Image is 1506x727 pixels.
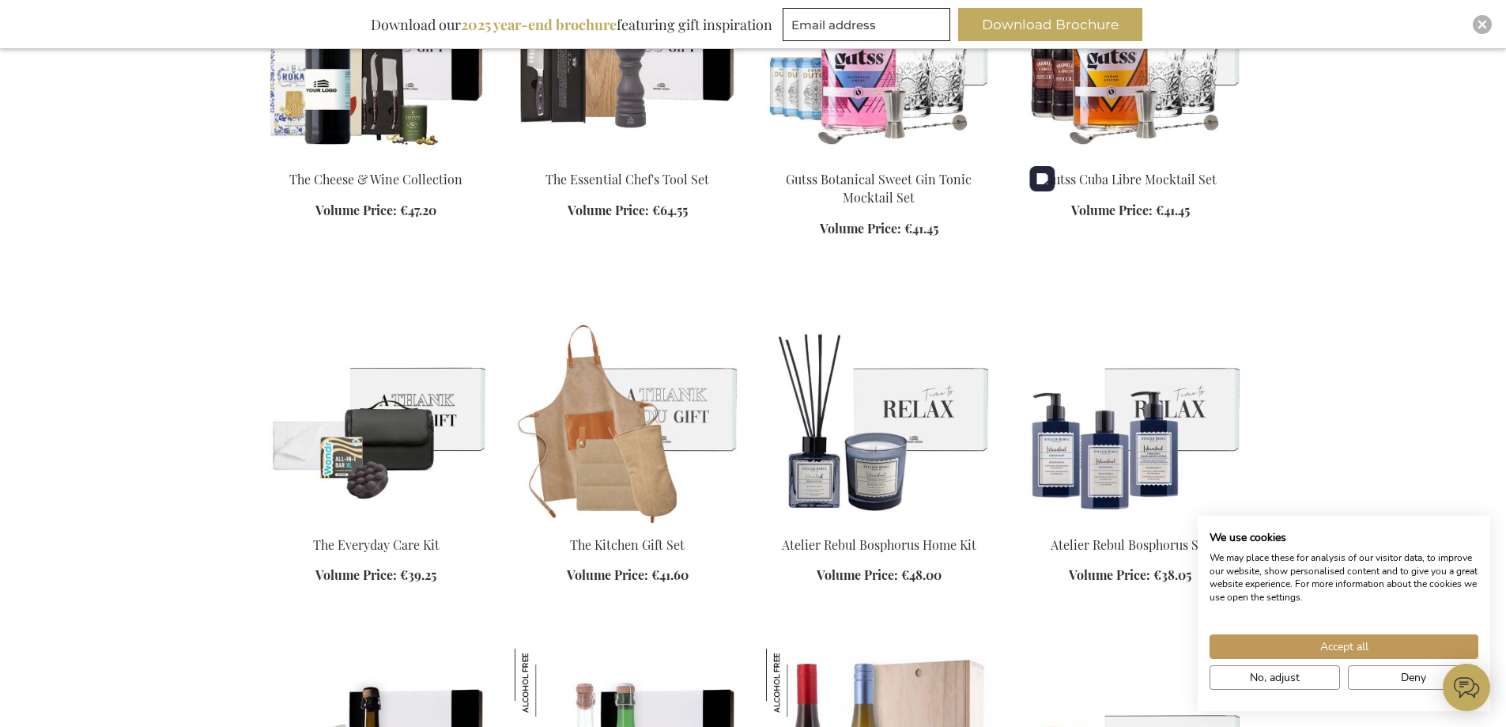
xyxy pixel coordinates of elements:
a: Volume Price: €41.60 [567,566,689,585]
span: €48.00 [901,566,942,583]
span: €41.45 [1156,202,1190,218]
span: €41.60 [651,566,689,583]
a: The Essential Chef's Tool Set [515,151,741,166]
span: Volume Price: [315,566,397,583]
img: Close [1478,20,1487,29]
a: Volume Price: €39.25 [315,566,436,585]
a: Volume Price: €38.05 [1069,566,1191,585]
span: Accept all [1320,638,1368,655]
span: Volume Price: [568,202,649,218]
span: Volume Price: [817,566,898,583]
p: We may place these for analysis of our visitor data, to improve our website, show personalised co... [1210,551,1478,604]
span: Volume Price: [1069,566,1150,583]
a: Gutss Botanical Sweet Gin Tonic Mocktail Set [786,171,972,206]
span: €38.05 [1153,566,1191,583]
a: Atelier Rebul Bosphorus Home Kit [782,536,976,553]
form: marketing offers and promotions [783,8,955,46]
span: €41.45 [904,220,938,237]
img: Divin Non-Alcoholic Sparkling Set [515,649,583,717]
a: Atelier Rebul Bosphorus Set [1051,536,1210,553]
img: Atelier Rebul Bosphorus Set [1017,301,1244,523]
a: Volume Price: €48.00 [817,566,942,585]
button: Adjust cookie preferences [1210,665,1340,690]
a: Atelier Rebul Bosphorus Set [1017,517,1244,532]
a: Gutss Botanical Sweet Gin Tonic Mocktail Set Gutss Botanical Sweet Gin Tonic Mocktail Set [766,151,992,166]
a: The Essential Chef's Tool Set [545,171,709,187]
a: Volume Price: €47.20 [315,202,436,220]
a: Volume Price: €41.45 [1071,202,1190,220]
a: Volume Price: €64.55 [568,202,688,220]
a: The Cheese & Wine Collection [263,151,489,166]
a: The Kitchen Gift Set [570,536,685,553]
a: Volume Price: €41.45 [820,220,938,238]
a: Gutss Cuba Libre Mocktail Set Gutss Cuba Libre Mocktail Set [1017,151,1244,166]
span: €64.55 [652,202,688,218]
span: No, adjust [1250,669,1300,686]
span: €39.25 [400,566,436,583]
img: Atelier Rebul Bosphorus Home Kit [766,301,992,523]
a: The Everyday Care Kit [263,517,489,532]
div: Close [1473,15,1492,34]
span: Volume Price: [1071,202,1153,218]
span: €47.20 [400,202,436,218]
a: Atelier Rebul Bosphorus Home Kit [766,517,992,532]
span: Volume Price: [820,220,901,237]
div: Download our featuring gift inspiration [364,8,779,41]
span: Volume Price: [315,202,397,218]
a: The Kitchen Gift Set [515,517,741,532]
img: The Kitchen Gift Set [515,301,741,523]
img: Divin Non-Alcoholic Wine Duo [766,649,834,717]
input: Email address [783,8,950,41]
img: The Everyday Care Kit [263,301,489,523]
a: The Cheese & Wine Collection [289,171,462,187]
span: Deny [1401,669,1426,686]
iframe: belco-activator-frame [1443,664,1490,711]
button: Download Brochure [958,8,1142,41]
span: Volume Price: [567,566,648,583]
a: The Everyday Care Kit [313,536,440,553]
a: Gutss Cuba Libre Mocktail Set [1044,171,1217,187]
b: 2025 year-end brochure [461,15,617,34]
button: Accept all cookies [1210,634,1478,659]
button: Deny all cookies [1348,665,1478,690]
h2: We use cookies [1210,531,1478,545]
